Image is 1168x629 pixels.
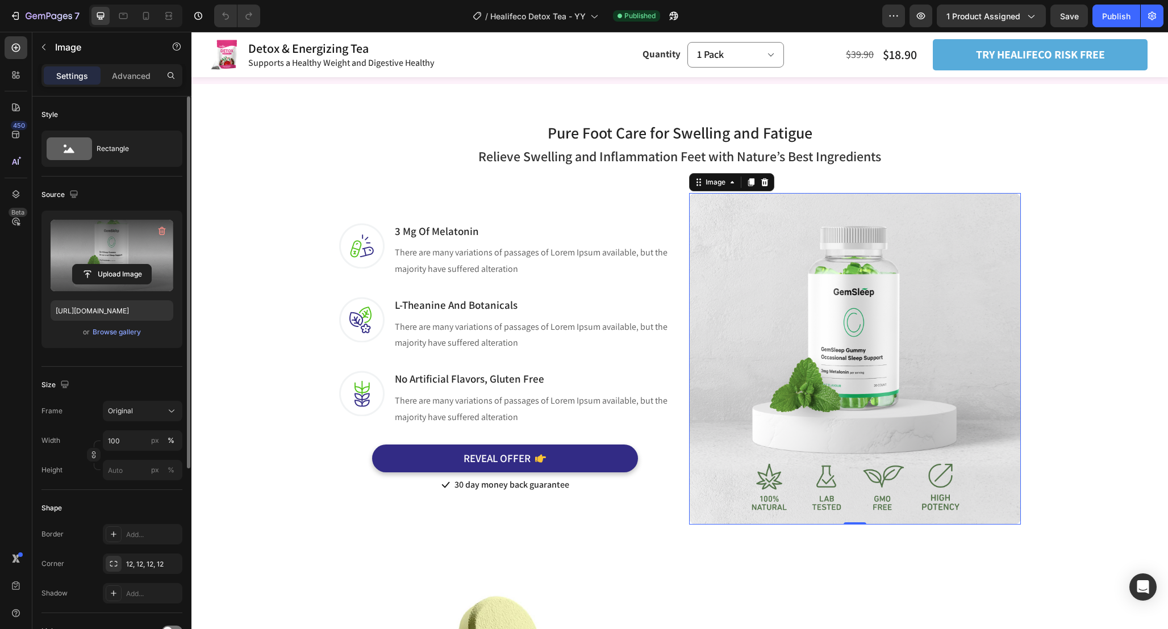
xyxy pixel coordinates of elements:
[92,326,141,338] button: Browse gallery
[191,32,1168,629] iframe: Design area
[1050,5,1088,27] button: Save
[41,378,72,393] div: Size
[103,460,182,480] input: px%
[1060,11,1079,21] span: Save
[103,401,182,421] button: Original
[11,121,27,130] div: 450
[41,187,81,203] div: Source
[214,5,260,27] div: Undo/Redo
[74,9,80,23] p: 7
[41,465,62,475] label: Height
[108,406,133,416] span: Original
[41,529,64,539] div: Border
[203,213,478,246] p: There are many variations of passages of Lorem Ipsum available, but the majority have suffered al...
[56,70,88,82] p: Settings
[126,530,180,540] div: Add...
[93,327,141,337] div: Browse gallery
[9,208,27,217] div: Beta
[41,406,62,416] label: Frame
[1102,10,1131,22] div: Publish
[624,11,656,21] span: Published
[203,287,478,320] p: There are many variations of passages of Lorem Ipsum available, but the majority have suffered al...
[263,446,378,460] p: 30 day money back guarantee
[126,589,180,599] div: Add...
[203,361,478,394] p: There are many variations of passages of Lorem Ipsum available, but the majority have suffered al...
[72,264,152,284] button: Upload Image
[5,5,85,27] button: 7
[148,434,162,447] button: %
[51,300,173,321] input: https://example.com/image.jpg
[126,559,180,569] div: 12, 12, 12, 12
[490,10,586,22] span: Healifeco Detox Tea - YY
[164,463,178,477] button: px
[164,434,178,447] button: px
[512,145,536,156] div: Image
[148,463,162,477] button: %
[181,413,447,441] button: REVEAL OFFER
[97,136,166,162] div: Rectangle
[41,559,64,569] div: Corner
[1092,5,1140,27] button: Publish
[1129,573,1157,601] div: Open Intercom Messenger
[203,266,478,280] p: L-Theanine And Botanicals
[41,588,68,598] div: Shadow
[151,465,159,475] div: px
[41,110,58,120] div: Style
[55,40,152,54] p: Image
[272,420,339,434] div: REVEAL OFFER
[41,503,62,513] div: Shape
[485,10,488,22] span: /
[498,597,829,619] h2: Why Healifeco Better?
[203,340,478,354] p: No Artificial Flavors, Gluten Free
[356,90,621,111] span: Pure Foot Care for Swelling and Fatigue
[112,70,151,82] p: Advanced
[103,430,182,451] input: px%
[946,10,1020,22] span: 1 product assigned
[168,435,174,446] div: %
[287,115,690,133] span: Relieve Swelling and Inflammation Feet with Nature’s Best Ingredients
[168,465,174,475] div: %
[203,192,478,207] p: 3 Mg Of Melatonin
[83,325,90,339] span: or
[151,435,159,446] div: px
[937,5,1046,27] button: 1 product assigned
[41,435,60,446] label: Width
